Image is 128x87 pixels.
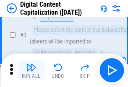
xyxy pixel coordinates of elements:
[18,60,44,80] button: Run All
[105,64,118,77] img: Main button
[111,3,121,13] img: Settings menu
[53,62,63,72] img: Undo
[44,60,71,80] button: Undo
[22,74,41,79] div: Run All
[52,74,64,79] div: Undo
[100,5,107,12] img: Support
[80,62,90,72] img: Skip
[7,3,17,13] img: Back
[80,74,90,79] div: Skip
[71,60,98,80] button: Skip
[20,32,26,38] span: # 3
[32,48,97,58] div: TrailBalanceFlat - imported
[20,0,97,16] div: Digital Content Capitalization ([DATE])
[40,12,73,22] div: Import Sheet
[26,62,36,72] img: Run All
